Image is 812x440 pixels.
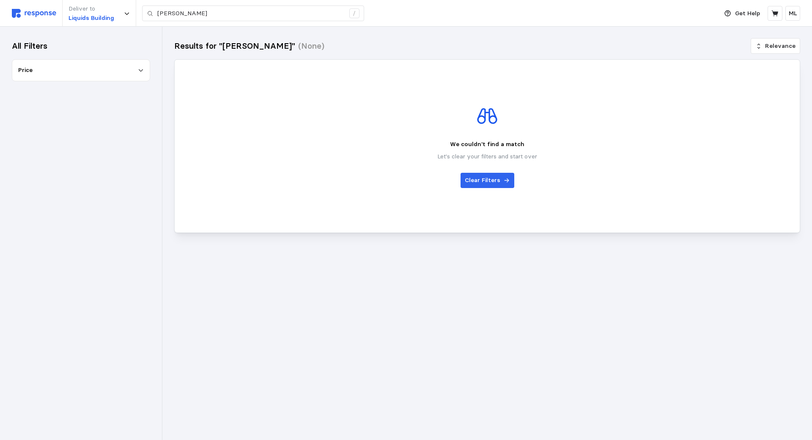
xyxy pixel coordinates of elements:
p: ML [789,9,797,18]
p: Price [18,66,33,75]
p: We couldn't find a match [450,140,524,149]
h3: Results for "[PERSON_NAME]" [174,40,295,52]
img: svg%3e [12,9,56,18]
p: Clear Filters [465,176,500,185]
p: Let's clear your filters and start over [437,152,537,161]
input: Search for a product name or SKU [157,6,345,21]
p: Relevance [765,42,796,51]
button: Relevance [751,38,800,54]
button: Get Help [719,6,765,22]
button: ML [785,6,800,21]
p: Liquids Building [69,14,114,23]
h3: All Filters [12,40,47,52]
h3: (None) [298,40,324,52]
button: Clear Filters [461,173,514,188]
p: Deliver to [69,4,114,14]
div: / [349,8,359,19]
p: Get Help [735,9,760,18]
